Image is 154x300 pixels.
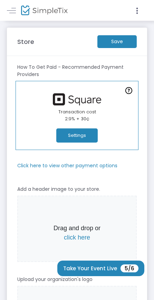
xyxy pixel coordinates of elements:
[17,276,93,283] m-panel-subtitle: Upload your organization's logo
[58,109,96,115] span: Transaction cost
[65,115,89,122] span: 2.9% + 30¢
[17,37,34,46] m-panel-title: Store
[17,186,100,193] m-panel-subtitle: Add a header image to your store.
[19,224,135,242] p: Drag and drop or
[17,64,137,78] m-panel-subtitle: How To Get Paid - Recommended Payment Providers
[64,234,90,241] span: click here
[57,261,144,276] button: Take Your Event Live5/6
[125,87,132,94] img: question-mark
[56,129,98,143] button: Settings
[121,264,138,272] span: 5/6
[49,93,105,105] img: square.png
[17,162,117,169] m-panel-subtitle: Click here to view other payment options
[97,35,137,48] m-button: Save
